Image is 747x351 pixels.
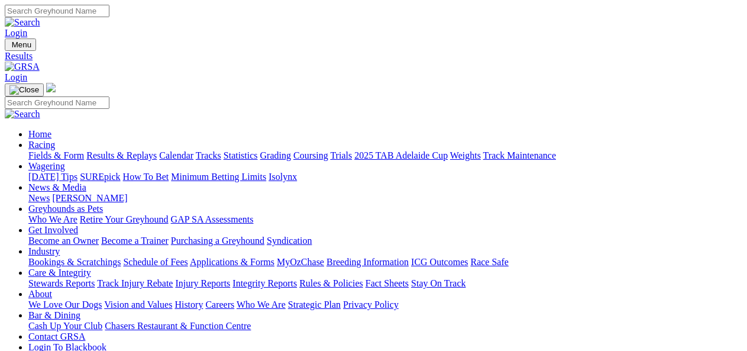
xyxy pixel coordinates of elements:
[104,300,172,310] a: Vision and Values
[123,257,187,267] a: Schedule of Fees
[28,204,103,214] a: Greyhounds as Pets
[470,257,508,267] a: Race Safe
[28,310,80,320] a: Bar & Dining
[260,150,291,160] a: Grading
[205,300,234,310] a: Careers
[293,150,328,160] a: Coursing
[28,246,60,256] a: Industry
[28,300,102,310] a: We Love Our Dogs
[52,193,127,203] a: [PERSON_NAME]
[28,331,85,342] a: Contact GRSA
[5,5,109,17] input: Search
[28,161,65,171] a: Wagering
[171,236,264,246] a: Purchasing a Greyhound
[28,150,742,161] div: Racing
[28,236,99,246] a: Become an Owner
[5,62,40,72] img: GRSA
[5,51,742,62] a: Results
[5,17,40,28] img: Search
[269,172,297,182] a: Isolynx
[175,278,230,288] a: Injury Reports
[28,140,55,150] a: Racing
[5,28,27,38] a: Login
[28,193,50,203] a: News
[288,300,341,310] a: Strategic Plan
[277,257,324,267] a: MyOzChase
[28,182,86,192] a: News & Media
[174,300,203,310] a: History
[86,150,157,160] a: Results & Replays
[190,257,274,267] a: Applications & Forms
[28,268,91,278] a: Care & Integrity
[28,172,742,182] div: Wagering
[46,83,56,92] img: logo-grsa-white.png
[196,150,221,160] a: Tracks
[101,236,169,246] a: Become a Trainer
[354,150,448,160] a: 2025 TAB Adelaide Cup
[28,236,742,246] div: Get Involved
[28,257,742,268] div: Industry
[5,83,44,96] button: Toggle navigation
[123,172,169,182] a: How To Bet
[28,278,742,289] div: Care & Integrity
[224,150,258,160] a: Statistics
[450,150,481,160] a: Weights
[330,150,352,160] a: Trials
[97,278,173,288] a: Track Injury Rebate
[9,85,39,95] img: Close
[28,225,78,235] a: Get Involved
[159,150,193,160] a: Calendar
[5,72,27,82] a: Login
[12,40,31,49] span: Menu
[80,172,120,182] a: SUREpick
[28,172,77,182] a: [DATE] Tips
[28,129,51,139] a: Home
[28,321,742,331] div: Bar & Dining
[80,214,169,224] a: Retire Your Greyhound
[343,300,399,310] a: Privacy Policy
[299,278,363,288] a: Rules & Policies
[232,278,297,288] a: Integrity Reports
[171,214,254,224] a: GAP SA Assessments
[105,321,251,331] a: Chasers Restaurant & Function Centre
[366,278,409,288] a: Fact Sheets
[411,278,465,288] a: Stay On Track
[237,300,286,310] a: Who We Are
[326,257,409,267] a: Breeding Information
[28,300,742,310] div: About
[28,193,742,204] div: News & Media
[267,236,312,246] a: Syndication
[28,257,121,267] a: Bookings & Scratchings
[5,96,109,109] input: Search
[28,289,52,299] a: About
[28,278,95,288] a: Stewards Reports
[411,257,468,267] a: ICG Outcomes
[28,214,742,225] div: Greyhounds as Pets
[28,214,77,224] a: Who We Are
[28,150,84,160] a: Fields & Form
[5,109,40,120] img: Search
[28,321,102,331] a: Cash Up Your Club
[5,38,36,51] button: Toggle navigation
[171,172,266,182] a: Minimum Betting Limits
[483,150,556,160] a: Track Maintenance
